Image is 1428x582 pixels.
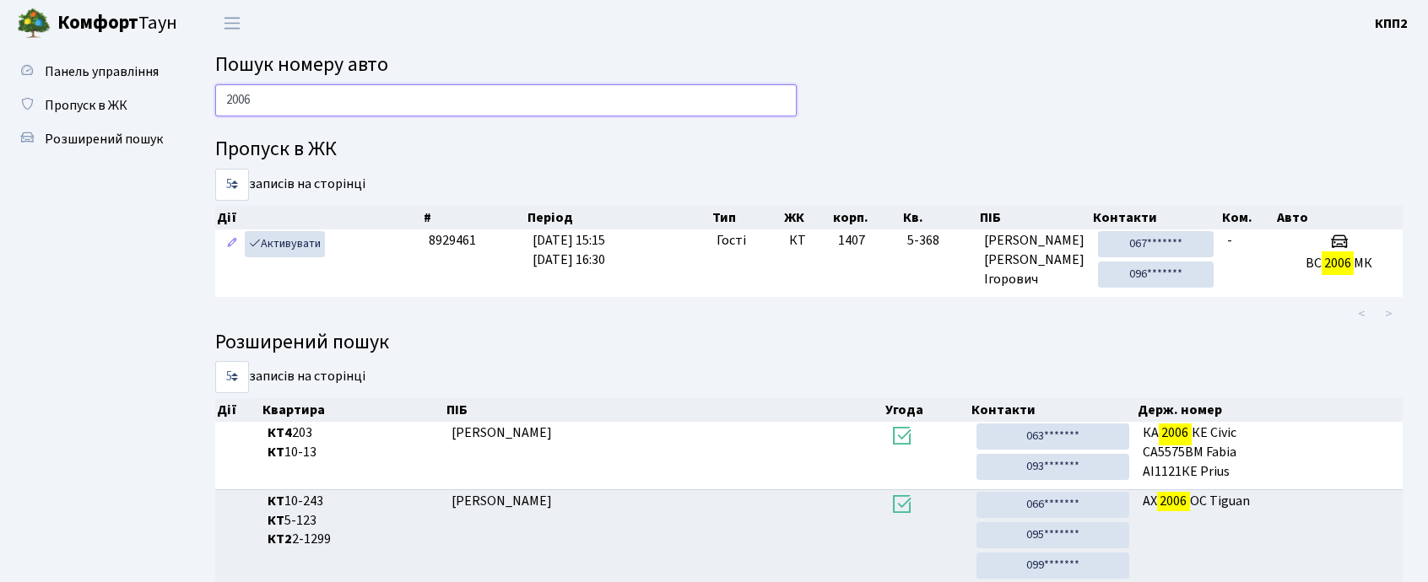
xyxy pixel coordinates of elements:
b: КТ [268,492,284,510]
span: 10-243 5-123 2-1299 [268,492,437,550]
th: # [422,206,527,229]
a: Пропуск в ЖК [8,89,177,122]
span: Гості [717,231,746,251]
span: AX OC Tiguan [1143,492,1396,511]
th: Квартира [261,398,444,422]
th: корп. [831,206,901,229]
th: ПІБ [978,206,1091,229]
b: КТ2 [268,530,292,548]
th: Тип [711,206,782,229]
th: Кв. [901,206,978,229]
th: Авто [1275,206,1403,229]
b: КТ [268,443,284,461]
th: Період [526,206,710,229]
span: 1407 [838,231,865,250]
th: ЖК [782,206,831,229]
span: 8929461 [429,231,476,250]
select: записів на сторінці [215,169,249,201]
span: [PERSON_NAME] [452,492,552,510]
th: Контакти [970,398,1136,422]
th: Дії [215,206,422,229]
span: [PERSON_NAME] [452,423,552,442]
img: logo.png [17,7,51,40]
b: КПП2 [1375,14,1408,33]
span: КТ [789,231,825,251]
mark: 2006 [1159,421,1191,445]
th: Ком. [1220,206,1276,229]
input: Пошук [215,84,797,116]
span: Пошук номеру авто [215,50,388,79]
span: Пропуск в ЖК [45,96,127,115]
span: Панель управління [45,62,159,81]
th: Держ. номер [1136,398,1403,422]
label: записів на сторінці [215,169,365,201]
th: ПІБ [445,398,884,422]
b: КТ [268,511,284,530]
b: КТ4 [268,423,292,442]
label: записів на сторінці [215,361,365,393]
mark: 2006 [1157,489,1189,513]
a: Панель управління [8,55,177,89]
span: 5-368 [907,231,971,251]
select: записів на сторінці [215,361,249,393]
mark: 2006 [1322,251,1354,275]
span: Таун [57,9,177,38]
span: [DATE] 15:15 [DATE] 16:30 [533,231,605,269]
span: [PERSON_NAME] [PERSON_NAME] Ігорович [984,231,1085,289]
span: КА КЕ Civic CA5575BM Fabia АІ1121КЕ Prius [1143,423,1396,482]
th: Контакти [1091,206,1220,229]
span: 203 10-13 [268,423,437,462]
h4: Розширений пошук [215,331,1403,355]
h5: ВС МК [1282,256,1396,272]
span: - [1227,231,1232,250]
span: Розширений пошук [45,130,163,148]
a: КПП2 [1375,13,1408,34]
a: Редагувати [222,231,242,257]
a: Розширений пошук [8,122,177,156]
h4: Пропуск в ЖК [215,137,1403,162]
b: Комфорт [57,9,138,36]
th: Угода [884,398,970,422]
th: Дії [215,398,261,422]
button: Переключити навігацію [211,9,253,37]
a: Активувати [245,231,325,257]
